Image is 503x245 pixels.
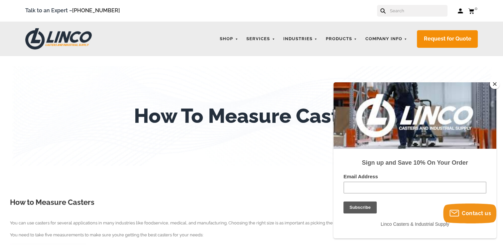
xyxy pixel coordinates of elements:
[25,28,92,49] img: LINCO CASTERS & INDUSTRIAL SUPPLY
[457,8,463,14] a: Log in
[417,30,478,48] a: Request for Quote
[10,91,153,99] label: Email Address
[72,7,120,14] a: [PHONE_NUMBER]
[25,6,120,15] span: Talk to an Expert –
[134,104,369,127] h1: How To Measure Casters
[490,79,500,89] button: Close
[47,139,116,144] span: Linco Casters & Industrial Supply
[362,33,411,45] a: Company Info
[28,77,134,84] strong: Sign up and Save 10% On Your Order
[10,197,493,208] h1: How to Measure Casters
[322,33,360,45] a: Products
[243,33,278,45] a: Services
[216,33,241,45] a: Shop
[462,210,491,216] span: Contact us
[443,204,496,223] button: Contact us
[468,7,478,15] a: 0
[389,5,447,17] input: Search
[474,6,477,11] span: 0
[10,232,203,237] span: You need to take five measurements to make sure you’re getting the best casters for your needs:
[280,33,321,45] a: Industries
[10,119,43,131] input: Subscribe
[10,219,493,227] p: You can use casters for several applications in many industries like foodservice, medical, and ma...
